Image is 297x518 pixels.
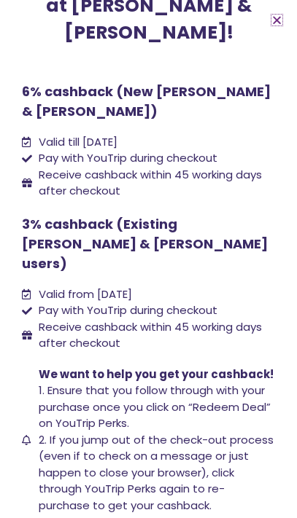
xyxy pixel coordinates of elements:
span: Valid from [DATE] [39,286,132,302]
span: We want to help you get your cashback! [39,366,274,382]
span: Pay with YouTrip during checkout [35,302,217,319]
span: Receive cashback within 45 working days after checkout [39,167,262,199]
span: Receive cashback within 45 working days after checkout [39,319,262,351]
span: 1. Ensure that you follow through with your purchase once you click on “Redeem Deal” on YouTrip P... [39,382,271,431]
a: Close [271,15,282,25]
span: Pay with YouTrip during checkout [35,150,217,167]
span: Valid till [DATE] [39,134,117,149]
p: 3% cashback (Existing [PERSON_NAME] & [PERSON_NAME] users) [22,214,275,273]
span: 2. If you jump out of the check-out process (even if to check on a message or just happen to clos... [39,432,274,513]
p: 6% cashback (New [PERSON_NAME] & [PERSON_NAME]) [22,82,275,121]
